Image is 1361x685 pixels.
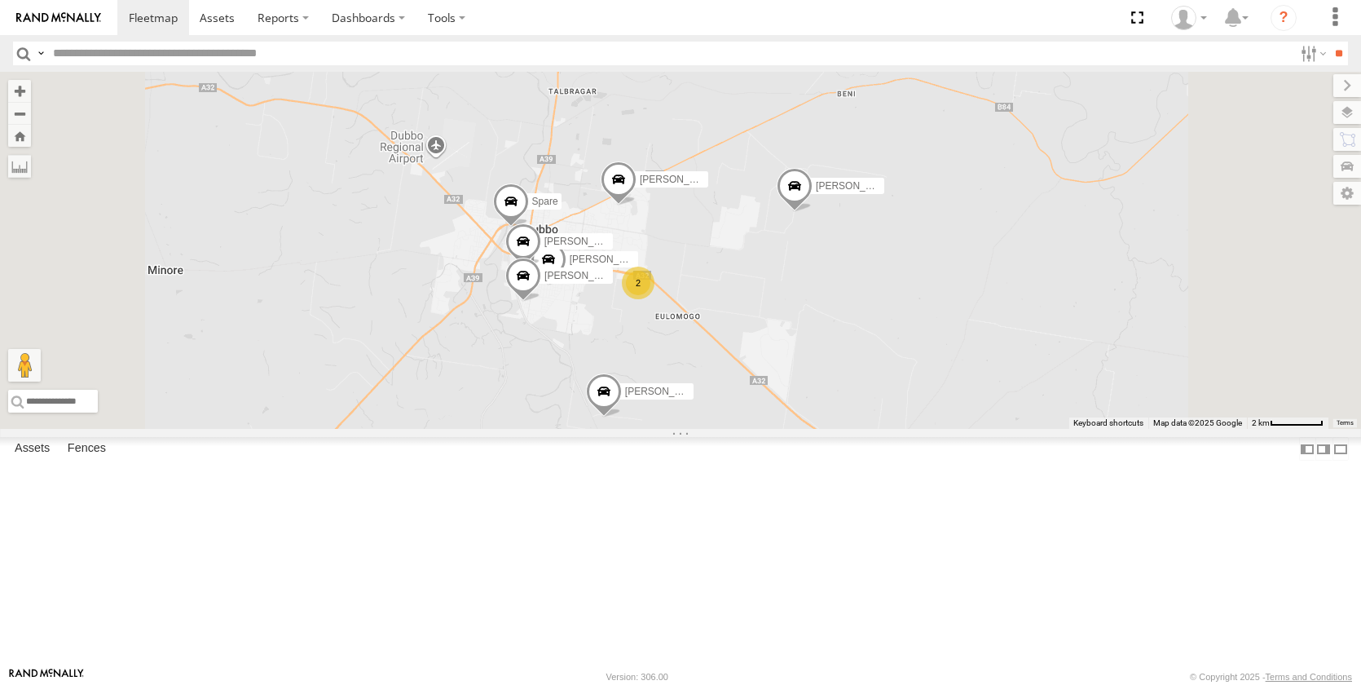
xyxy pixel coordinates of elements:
[1294,42,1329,65] label: Search Filter Options
[1271,5,1297,31] i: ?
[8,125,31,147] button: Zoom Home
[570,254,650,265] span: [PERSON_NAME]
[625,386,706,397] span: [PERSON_NAME]
[606,672,668,682] div: Version: 306.00
[7,438,58,461] label: Assets
[1165,6,1213,30] div: Jake Allan
[1333,182,1361,205] label: Map Settings
[544,270,625,281] span: [PERSON_NAME]
[8,102,31,125] button: Zoom out
[816,180,896,192] span: [PERSON_NAME]
[1299,437,1315,461] label: Dock Summary Table to the Left
[8,349,41,382] button: Drag Pegman onto the map to open Street View
[532,196,558,207] span: Spare
[9,669,84,685] a: Visit our Website
[1315,437,1332,461] label: Dock Summary Table to the Right
[1247,418,1328,429] button: Map scale: 2 km per 62 pixels
[16,12,101,24] img: rand-logo.svg
[34,42,47,65] label: Search Query
[59,438,114,461] label: Fences
[1190,672,1352,682] div: © Copyright 2025 -
[1153,418,1242,427] span: Map data ©2025 Google
[1252,418,1270,427] span: 2 km
[1337,420,1354,426] a: Terms (opens in new tab)
[622,267,654,299] div: 2
[1073,418,1143,429] button: Keyboard shortcuts
[544,236,730,247] span: [PERSON_NAME] [PERSON_NAME] New
[8,155,31,178] label: Measure
[1266,672,1352,682] a: Terms and Conditions
[640,174,720,185] span: [PERSON_NAME]
[1332,437,1349,461] label: Hide Summary Table
[8,80,31,102] button: Zoom in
